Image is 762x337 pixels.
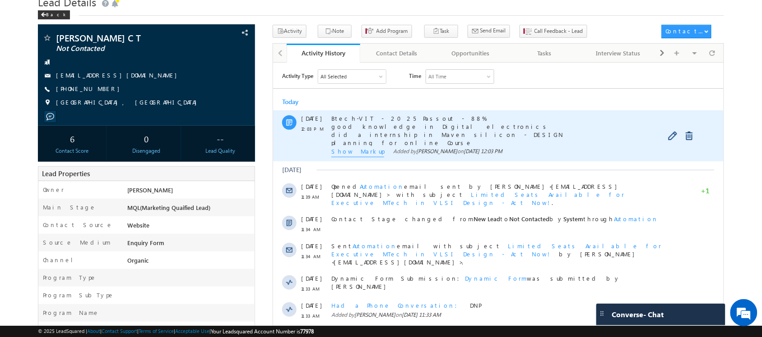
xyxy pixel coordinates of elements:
[102,328,137,334] a: Contact Support
[666,27,704,35] div: Contact Actions
[360,44,434,63] a: Contact Details
[43,273,97,282] label: Program Type
[413,69,423,78] a: Delete
[58,120,349,136] span: Opened email sent by [PERSON_NAME]<[EMAIL_ADDRESS][DOMAIN_NAME]> with subject
[520,25,587,38] button: Call Feedback - Lead
[172,274,191,282] span: System
[58,212,390,228] span: Dynamic Form Submission: was submitted by [PERSON_NAME]
[200,152,227,160] span: New Lead
[189,130,252,147] div: --
[190,85,229,92] span: [DATE] 12:03 PM
[428,124,437,135] span: +1
[56,33,191,42] span: [PERSON_NAME] C T
[28,276,55,284] span: 04:24 PM
[28,212,48,220] span: [DATE]
[468,25,510,38] button: Send Email
[367,48,426,59] div: Contact Details
[28,62,55,70] span: 12:03 PM
[87,120,131,128] span: Automation
[125,221,255,233] div: Website
[28,293,48,301] span: [DATE]
[428,243,437,254] span: +5
[58,293,130,301] span: Contact Capture:
[58,293,390,301] div: .
[508,44,582,63] a: Tasks
[318,25,352,38] button: Note
[155,10,173,18] div: All Time
[58,248,390,256] span: Added by on
[28,130,55,138] span: 11:39 AM
[38,327,314,336] span: © 2025 LeadSquared | | | | |
[515,48,574,59] div: Tasks
[197,239,208,246] span: DNP
[58,239,190,246] span: Had a Phone Conversation
[115,147,178,155] div: Disengaged
[362,25,412,38] button: Add Program
[211,328,314,335] span: Your Leadsquared Account Number is
[287,44,361,63] a: Activity History
[56,85,124,94] span: [PHONE_NUMBER]
[273,25,307,38] button: Activity
[341,152,386,160] span: Automation
[237,152,277,160] span: Not Contacted
[480,27,506,35] span: Send Email
[58,52,390,83] span: Btech-VIT - 2025 Passout - 88% good knowledge in Digital electronics did a internship in Maven si...
[143,85,184,92] span: [PERSON_NAME]
[129,249,168,255] span: [DATE] 11:33 AM
[58,179,390,204] div: by [PERSON_NAME]<[EMAIL_ADDRESS][DOMAIN_NAME]>.
[136,7,148,20] span: Time
[42,169,90,178] span: Lead Properties
[175,328,209,334] a: Acceptable Use
[222,274,266,282] span: Automation
[56,71,181,79] a: [EMAIL_ADDRESS][DOMAIN_NAME]
[9,35,38,43] div: Today
[293,49,354,57] div: Activity History
[43,256,80,264] label: Channel
[58,128,352,144] span: Limited Seats Available for Executive MTech in VLSI Design - Act Now!
[28,222,55,230] span: 11:33 AM
[47,10,74,18] div: All Selected
[376,27,408,35] span: Add Program
[43,309,99,317] label: Program Name
[534,27,583,35] span: Call Feedback - Lead
[58,266,370,282] span: Contact Owner changed from to by through .
[395,69,406,78] a: Edit
[28,179,48,187] span: [DATE]
[43,203,96,211] label: Main Stage
[589,48,648,59] div: Interview Status
[56,44,191,53] span: Not Contacted
[189,147,252,155] div: Lead Quality
[58,266,370,282] span: [PERSON_NAME]([EMAIL_ADDRESS][DOMAIN_NAME])
[28,249,55,257] span: 11:33 AM
[192,212,254,219] span: Dynamic Form
[120,85,229,95] span: Added by on
[87,328,100,334] a: About
[40,130,104,147] div: 6
[125,238,255,251] div: Enquiry Form
[79,179,124,187] span: Automation
[127,186,173,194] span: [PERSON_NAME]
[58,85,111,95] span: Show Markup
[9,7,40,20] span: Activity Type
[56,98,201,107] span: [GEOGRAPHIC_DATA], [GEOGRAPHIC_DATA]
[115,130,178,147] div: 0
[9,103,38,111] div: [DATE]
[45,7,113,21] div: All Selected
[300,328,314,335] span: 77978
[58,128,352,144] span: .
[28,303,55,311] span: 04:22 PM
[43,291,114,299] label: Program SubType
[81,249,122,255] span: [PERSON_NAME]
[28,266,48,274] span: [DATE]
[28,190,55,198] span: 11:34 AM
[195,266,315,273] span: System([EMAIL_ADDRESS][DOMAIN_NAME])
[28,52,48,60] span: [DATE]
[28,152,48,160] span: [DATE]
[612,310,664,319] span: Converse - Chat
[58,179,389,195] span: Limited Seats Available for Executive MTech in VLSI Design - Act Now!
[434,44,508,63] a: Opportunities
[40,147,104,155] div: Contact Score
[291,152,311,160] span: System
[43,238,111,246] label: Source Medium
[28,163,55,171] span: 11:34 AM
